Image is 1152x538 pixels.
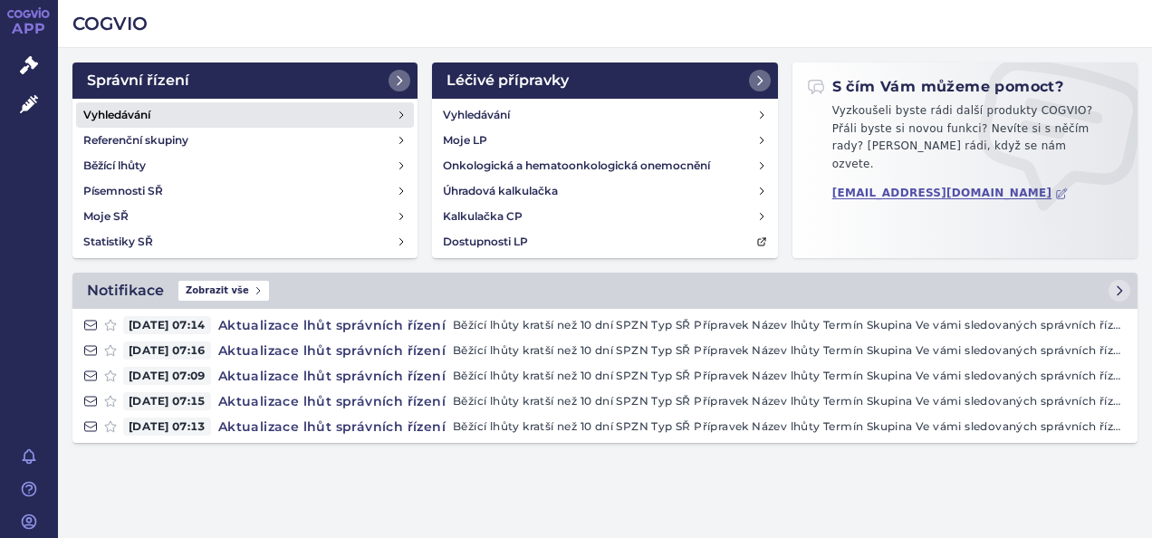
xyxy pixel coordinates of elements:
h4: Vyhledávání [83,106,150,124]
h4: Kalkulačka CP [443,207,523,226]
a: Onkologická a hematoonkologická onemocnění [436,153,773,178]
span: [DATE] 07:14 [123,316,211,334]
h4: Vyhledávání [443,106,510,124]
p: Běžící lhůty kratší než 10 dní SPZN Typ SŘ Přípravek Název lhůty Termín Skupina Ve vámi sledovaný... [453,418,1127,436]
a: Vyhledávání [436,102,773,128]
a: Písemnosti SŘ [76,178,414,204]
p: Běžící lhůty kratší než 10 dní SPZN Typ SŘ Přípravek Název lhůty Termín Skupina Ve vámi sledovaný... [453,367,1127,385]
h4: Aktualizace lhůt správních řízení [211,341,453,360]
a: Statistiky SŘ [76,229,414,255]
a: Běžící lhůty [76,153,414,178]
h4: Úhradová kalkulačka [443,182,558,200]
p: Běžící lhůty kratší než 10 dní SPZN Typ SŘ Přípravek Název lhůty Termín Skupina Ve vámi sledovaný... [453,341,1127,360]
span: [DATE] 07:15 [123,392,211,410]
h4: Moje SŘ [83,207,129,226]
h4: Onkologická a hematoonkologická onemocnění [443,157,710,175]
p: Běžící lhůty kratší než 10 dní SPZN Typ SŘ Přípravek Název lhůty Termín Skupina Ve vámi sledovaný... [453,392,1127,410]
h2: Správní řízení [87,70,189,91]
h4: Aktualizace lhůt správních řízení [211,367,453,385]
a: Referenční skupiny [76,128,414,153]
span: [DATE] 07:16 [123,341,211,360]
span: Zobrazit vše [178,281,269,301]
h4: Aktualizace lhůt správních řízení [211,418,453,436]
h4: Statistiky SŘ [83,233,153,251]
h2: S čím Vám můžeme pomoct? [807,77,1064,97]
span: [DATE] 07:09 [123,367,211,385]
a: NotifikaceZobrazit vše [72,273,1138,309]
h4: Běžící lhůty [83,157,146,175]
a: Léčivé přípravky [432,62,777,99]
a: [EMAIL_ADDRESS][DOMAIN_NAME] [832,187,1069,200]
a: Vyhledávání [76,102,414,128]
a: Úhradová kalkulačka [436,178,773,204]
p: Běžící lhůty kratší než 10 dní SPZN Typ SŘ Přípravek Název lhůty Termín Skupina Ve vámi sledovaný... [453,316,1127,334]
h2: Notifikace [87,280,164,302]
h4: Referenční skupiny [83,131,188,149]
a: Moje SŘ [76,204,414,229]
h2: Léčivé přípravky [446,70,569,91]
h4: Moje LP [443,131,487,149]
h2: COGVIO [72,11,1138,36]
span: [DATE] 07:13 [123,418,211,436]
h4: Písemnosti SŘ [83,182,163,200]
h4: Aktualizace lhůt správních řízení [211,392,453,410]
a: Správní řízení [72,62,418,99]
a: Dostupnosti LP [436,229,773,255]
a: Kalkulačka CP [436,204,773,229]
a: Moje LP [436,128,773,153]
p: Vyzkoušeli byste rádi další produkty COGVIO? Přáli byste si novou funkci? Nevíte si s něčím rady?... [807,102,1123,180]
h4: Dostupnosti LP [443,233,528,251]
h4: Aktualizace lhůt správních řízení [211,316,453,334]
